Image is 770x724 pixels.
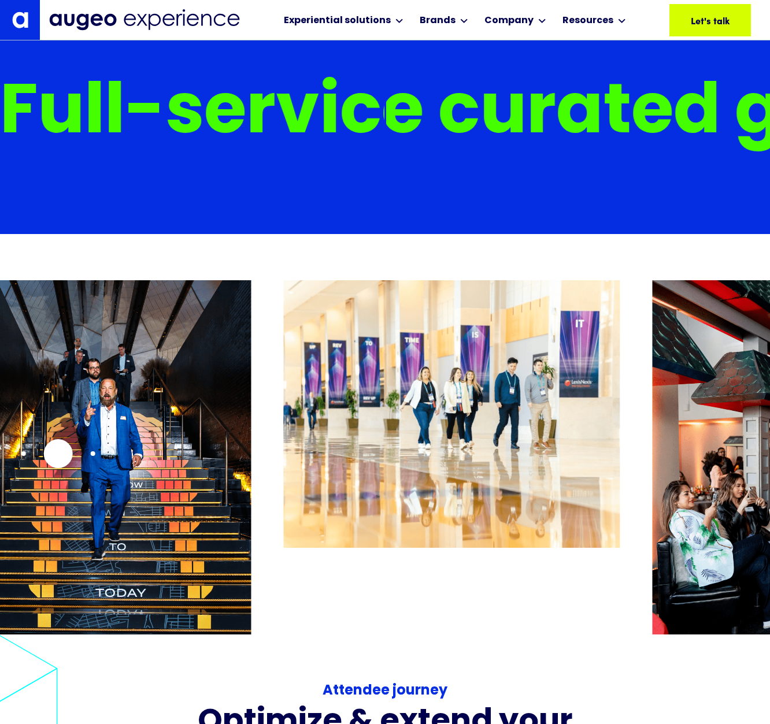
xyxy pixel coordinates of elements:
[49,9,240,31] img: Augeo Experience business unit full logo in midnight blue.
[283,280,620,588] div: 3 / 26
[562,14,613,28] div: Resources
[12,12,28,28] img: Augeo's "a" monogram decorative logo in white.
[669,4,751,36] a: Let's talk
[484,14,534,28] div: Company
[284,14,391,28] div: Experiential solutions
[420,14,456,28] div: Brands
[323,681,447,701] h5: Attendee journey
